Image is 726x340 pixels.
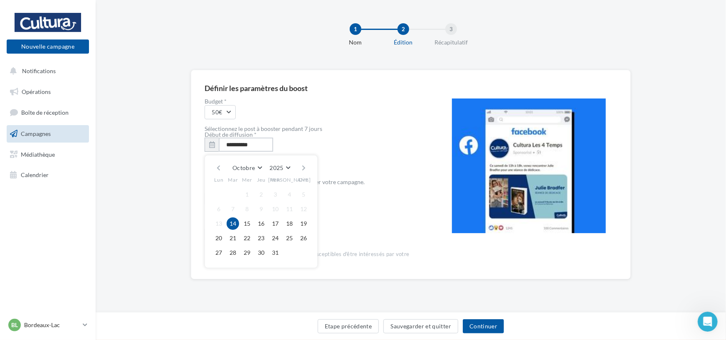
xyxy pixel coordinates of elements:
button: 15 [241,217,253,230]
span: Jeu [257,177,265,184]
span: Notifications [22,67,56,74]
a: Boîte de réception [5,103,91,121]
button: 14 [227,217,239,230]
span: Boîte de réception [21,109,69,116]
button: 13 [212,217,225,230]
button: 10 [269,203,282,215]
button: 21 [227,232,239,244]
span: 2025 [269,164,283,171]
div: Sélectionnez le post à booster pendant 7 jours [205,126,425,132]
button: 30 [255,246,267,259]
button: 1 [241,188,253,201]
div: 3 [445,23,457,35]
button: 25 [283,232,296,244]
span: Dim [299,177,309,184]
span: Octobre [232,164,255,171]
button: 8 [241,203,253,215]
img: operation-preview [452,99,606,233]
button: 17 [269,217,282,230]
span: Mer [242,177,252,184]
p: Bordeaux-Lac [24,321,79,329]
div: Définir les paramètres du boost [205,84,308,92]
label: Début de diffusion * [205,132,257,138]
button: Notifications [5,62,87,80]
span: Médiathèque [21,150,55,158]
span: Mar [228,177,238,184]
span: BL [11,321,18,329]
button: 31 [269,246,282,259]
button: Octobre [229,162,265,174]
button: 28 [227,246,239,259]
button: 50€ [205,105,236,119]
button: 22 [241,232,253,244]
button: 24 [269,232,282,244]
span: Calendrier [21,171,49,178]
div: Nom [329,38,382,47]
iframe: Intercom live chat [698,312,718,332]
button: 16 [255,217,267,230]
span: Lun [214,177,223,184]
span: Opérations [22,88,51,95]
div: 1 [350,23,361,35]
button: 4 [283,188,296,201]
button: 3 [269,188,282,201]
button: 29 [241,246,253,259]
button: 7 [227,203,239,215]
button: 23 [255,232,267,244]
button: Continuer [463,319,504,333]
button: Nouvelle campagne [7,39,89,54]
div: Récapitulatif [425,38,478,47]
button: 19 [297,217,310,230]
button: 2025 [266,162,293,174]
a: BL Bordeaux-Lac [7,317,89,333]
a: Calendrier [5,166,91,184]
button: 9 [255,203,267,215]
label: Budget * [205,99,425,104]
a: Opérations [5,83,91,101]
span: [PERSON_NAME] [268,177,311,184]
button: 6 [212,203,225,215]
button: 27 [212,246,225,259]
a: Médiathèque [5,146,91,163]
button: 11 [283,203,296,215]
a: Campagnes [5,125,91,143]
button: 12 [297,203,310,215]
button: 2 [255,188,267,201]
div: Édition [377,38,430,47]
button: 18 [283,217,296,230]
button: Etape précédente [318,319,379,333]
button: 26 [297,232,310,244]
button: 5 [297,188,310,201]
span: Campagnes [21,130,51,137]
button: Sauvegarder et quitter [383,319,458,333]
div: 2 [398,23,409,35]
button: 20 [212,232,225,244]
